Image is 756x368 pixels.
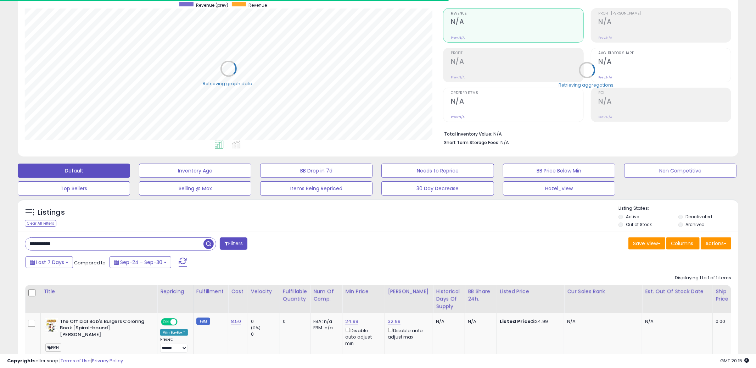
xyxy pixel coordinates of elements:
[388,288,430,295] div: [PERSON_NAME]
[313,325,337,331] div: FBM: n/a
[160,337,188,353] div: Preset:
[139,181,251,196] button: Selling @ Max
[203,81,254,87] div: Retrieving graph data..
[618,205,738,212] p: Listing States:
[251,288,277,295] div: Velocity
[283,318,305,325] div: 0
[162,319,170,325] span: ON
[468,288,494,303] div: BB Share 24h.
[251,318,280,325] div: 0
[645,318,707,325] p: N/A
[686,221,705,227] label: Archived
[503,164,615,178] button: BB Price Below Min
[110,256,171,268] button: Sep-24 - Sep-30
[45,344,61,352] span: PRH
[720,357,749,364] span: 2025-10-8 20:15 GMT
[160,329,188,336] div: Win BuyBox *
[675,275,731,281] div: Displaying 1 to 1 of 1 items
[500,318,559,325] div: $24.99
[313,288,339,303] div: Num of Comp.
[313,318,337,325] div: FBA: n/a
[92,357,123,364] a: Privacy Policy
[345,318,358,325] a: 24.99
[283,288,307,303] div: Fulfillable Quantity
[500,288,561,295] div: Listed Price
[251,325,261,331] small: (0%)
[7,358,123,364] div: seller snap | |
[251,331,280,337] div: 0
[74,259,107,266] span: Compared to:
[196,288,225,295] div: Fulfillment
[38,208,65,218] h5: Listings
[500,318,532,325] b: Listed Price:
[60,318,146,340] b: The Official Bob's Burgers Coloring Book [Spiral-bound] [PERSON_NAME]
[45,318,58,333] img: 51+Z2tMlofL._SL40_.jpg
[231,318,241,325] a: 8.50
[388,318,401,325] a: 32.99
[628,237,665,249] button: Save View
[36,259,64,266] span: Last 7 Days
[25,220,56,227] div: Clear All Filters
[503,181,615,196] button: Hazel_View
[139,164,251,178] button: Inventory Age
[345,288,382,295] div: Min Price
[436,288,462,310] div: Historical Days Of Supply
[26,256,73,268] button: Last 7 Days
[44,288,154,295] div: Title
[345,326,379,347] div: Disable auto adjust min
[381,164,494,178] button: Needs to Reprice
[436,318,459,325] div: N/A
[701,237,731,249] button: Actions
[160,288,190,295] div: Repricing
[567,288,639,295] div: Cur Sales Rank
[18,164,130,178] button: Default
[260,181,373,196] button: Items Being Repriced
[666,237,700,249] button: Columns
[567,318,637,325] div: N/A
[120,259,162,266] span: Sep-24 - Sep-30
[177,319,188,325] span: OFF
[61,357,91,364] a: Terms of Use
[7,357,33,364] strong: Copyright
[624,164,737,178] button: Non Competitive
[220,237,247,250] button: Filters
[686,214,712,220] label: Deactivated
[231,288,245,295] div: Cost
[468,318,491,325] div: N/A
[559,82,616,89] div: Retrieving aggregations..
[626,221,652,227] label: Out of Stock
[626,214,639,220] label: Active
[671,240,693,247] span: Columns
[388,326,427,340] div: Disable auto adjust max
[381,181,494,196] button: 30 Day Decrease
[716,288,730,303] div: Ship Price
[18,181,130,196] button: Top Sellers
[260,164,373,178] button: BB Drop in 7d
[645,288,710,295] div: Est. Out Of Stock Date
[196,318,210,325] small: FBM
[716,318,727,325] div: 0.00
